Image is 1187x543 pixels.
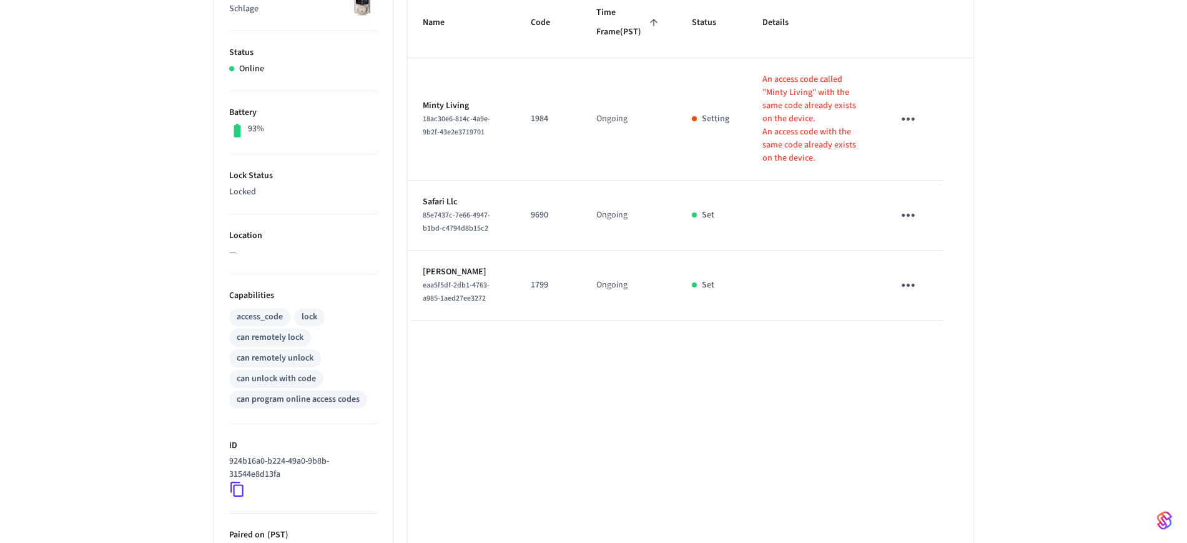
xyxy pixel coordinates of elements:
p: An access code with the same code already exists on the device. [762,126,864,165]
img: SeamLogoGradient.69752ec5.svg [1157,511,1172,531]
p: Paired on [229,529,378,542]
p: Online [239,62,264,76]
p: Set [702,209,714,222]
span: ( PST ) [265,529,288,541]
span: 18ac30e6-814c-4a9e-9b2f-43e2e3719701 [423,114,490,137]
div: lock [302,311,317,324]
p: 1984 [531,112,566,126]
span: Name [423,13,461,32]
td: Ongoing [581,251,677,321]
p: 93% [248,122,264,136]
p: Safari Llc [423,196,501,209]
div: can remotely lock [237,331,303,344]
div: can program online access codes [237,393,360,406]
span: 85e7437c-7e66-4947-b1bd-c4794d8b15c2 [423,210,490,234]
p: [PERSON_NAME] [423,266,501,279]
span: Code [531,13,566,32]
p: Setting [702,112,729,126]
p: Minty Living [423,99,501,112]
p: ID [229,439,378,452]
p: Capabilities [229,289,378,302]
div: can unlock with code [237,372,316,386]
p: Status [229,46,378,59]
p: 9690 [531,209,566,222]
p: Set [702,279,714,292]
p: 1799 [531,279,566,292]
p: Battery [229,106,378,119]
p: Location [229,229,378,242]
span: Details [762,13,805,32]
p: Locked [229,186,378,199]
span: eaa5f5df-2db1-4763-a985-1aed27ee3272 [423,280,490,304]
p: Lock Status [229,169,378,182]
p: An access code called "Minty Living" with the same code already exists on the device. [762,73,864,126]
div: access_code [237,311,283,324]
p: Schlage [229,2,378,16]
span: Time Frame(PST) [596,3,662,42]
td: Ongoing [581,181,677,251]
span: Status [692,13,732,32]
p: — [229,246,378,259]
p: 924b16a0-b224-49a0-9b8b-31544e8d13fa [229,455,373,481]
td: Ongoing [581,58,677,181]
div: can remotely unlock [237,352,313,365]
